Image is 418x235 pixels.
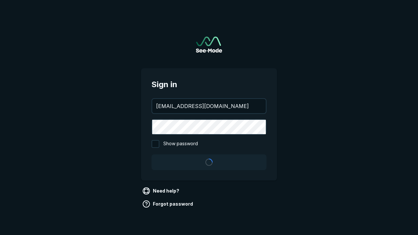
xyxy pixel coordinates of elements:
span: Show password [163,140,198,148]
a: Forgot password [141,199,196,209]
span: Sign in [152,79,266,90]
a: Need help? [141,186,182,196]
img: See-Mode Logo [196,37,222,53]
a: Go to sign in [196,37,222,53]
input: your@email.com [152,99,266,113]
